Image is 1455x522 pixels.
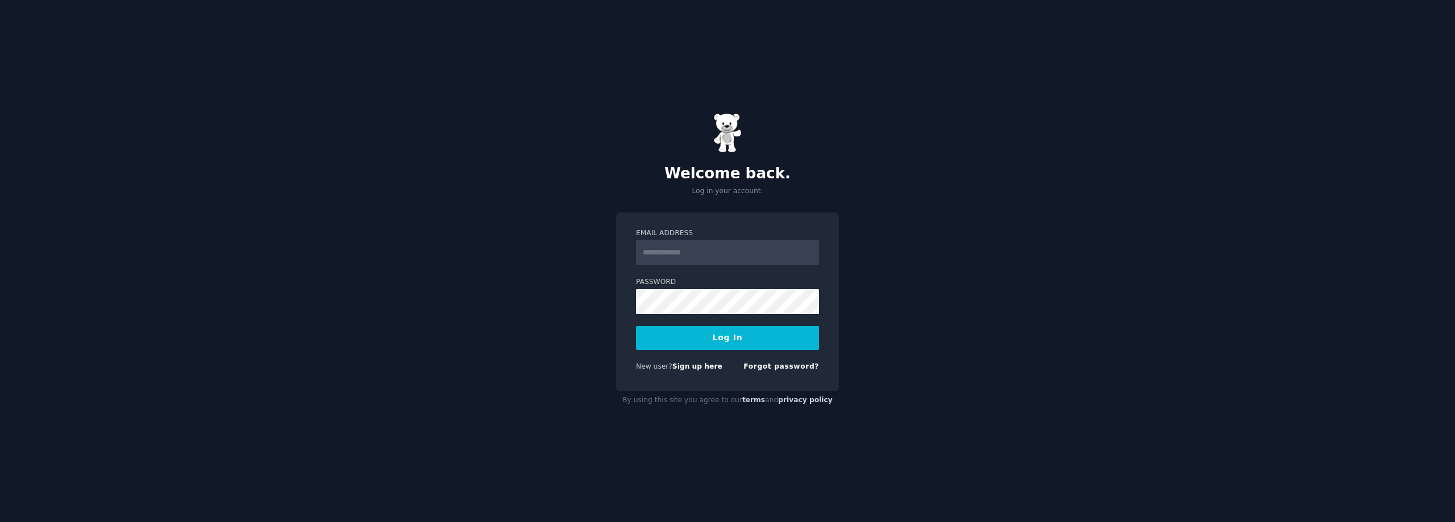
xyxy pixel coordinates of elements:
a: Sign up here [672,362,722,370]
span: New user? [636,362,672,370]
p: Log in your account. [616,186,839,197]
a: terms [742,396,765,404]
a: privacy policy [778,396,833,404]
a: Forgot password? [743,362,819,370]
label: Email Address [636,228,819,239]
button: Log In [636,326,819,350]
div: By using this site you agree to our and [616,391,839,410]
img: Gummy Bear [713,113,742,153]
h2: Welcome back. [616,165,839,183]
label: Password [636,277,819,287]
